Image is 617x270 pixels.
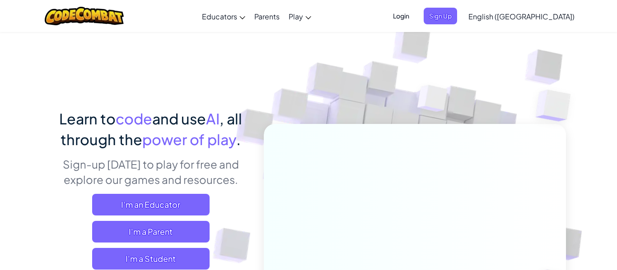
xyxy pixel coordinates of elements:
span: AI [206,110,220,128]
button: Sign Up [424,8,457,24]
span: Play [289,12,303,21]
a: English ([GEOGRAPHIC_DATA]) [464,4,579,28]
button: I'm a Student [92,248,210,270]
span: . [236,130,241,148]
a: Parents [250,4,284,28]
a: Play [284,4,316,28]
img: Overlap cubes [401,67,466,134]
a: I'm an Educator [92,194,210,215]
a: Educators [197,4,250,28]
a: I'm a Parent [92,221,210,243]
span: power of play [142,130,236,148]
span: and use [152,110,206,128]
span: code [116,110,152,128]
p: Sign-up [DATE] to play for free and explore our games and resources. [51,156,250,187]
span: Learn to [59,110,116,128]
img: CodeCombat logo [45,7,124,25]
img: Overlap cubes [518,68,596,144]
span: Educators [202,12,237,21]
button: Login [388,8,415,24]
span: English ([GEOGRAPHIC_DATA]) [468,12,575,21]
